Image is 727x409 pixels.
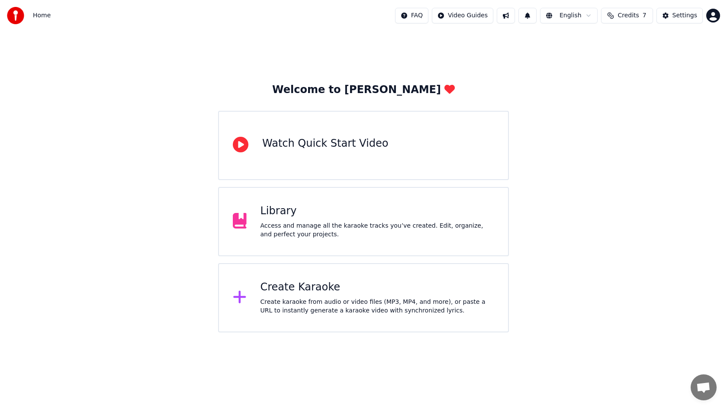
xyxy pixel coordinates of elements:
div: Access and manage all the karaoke tracks you’ve created. Edit, organize, and perfect your projects. [261,222,495,239]
span: 7 [643,11,647,20]
div: Settings [672,11,697,20]
span: Credits [618,11,639,20]
nav: breadcrumb [33,11,51,20]
div: Create karaoke from audio or video files (MP3, MP4, and more), or paste a URL to instantly genera... [261,298,495,315]
button: Video Guides [432,8,493,23]
span: Home [33,11,51,20]
button: FAQ [395,8,428,23]
button: Credits7 [601,8,653,23]
div: Welcome to [PERSON_NAME] [272,83,455,97]
img: youka [7,7,24,24]
div: Library [261,204,495,218]
div: Create Karaoke [261,280,495,294]
div: Watch Quick Start Video [262,137,388,151]
button: Settings [656,8,703,23]
div: Open chat [691,374,717,400]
